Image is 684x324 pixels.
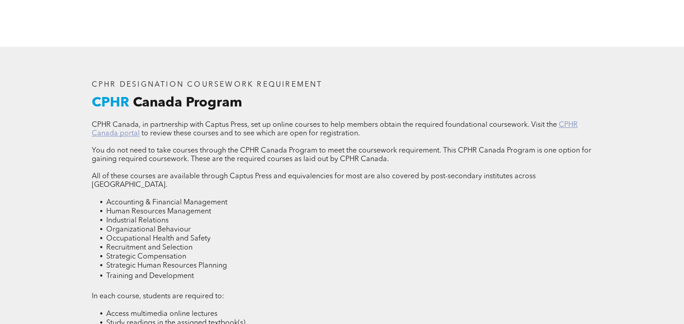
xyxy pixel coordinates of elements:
[92,173,536,189] span: All of these courses are available through Captus Press and equivalencies for most are also cover...
[106,253,186,260] span: Strategic Compensation
[106,273,194,280] span: Training and Development
[92,96,129,110] span: CPHR
[92,147,591,163] span: You do not need to take courses through the CPHR Canada Program to meet the coursework requiremen...
[106,208,211,215] span: Human Resources Management
[142,130,360,137] span: to review these courses and to see which are open for registration.
[106,235,211,242] span: Occupational Health and Safety
[92,121,557,129] span: CPHR Canada, in partnership with Captus Press, set up online courses to help members obtain the r...
[106,244,193,251] span: Recruitment and Selection
[92,293,224,300] span: In each course, students are required to:
[106,310,217,318] span: Access multimedia online lectures
[106,217,169,224] span: Industrial Relations
[133,96,242,110] span: Canada Program
[106,226,191,233] span: Organizational Behaviour
[106,262,227,269] span: Strategic Human Resources Planning
[92,81,323,88] span: CPHR DESIGNATION COURSEWORK REQUIREMENT
[106,199,227,206] span: Accounting & Financial Management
